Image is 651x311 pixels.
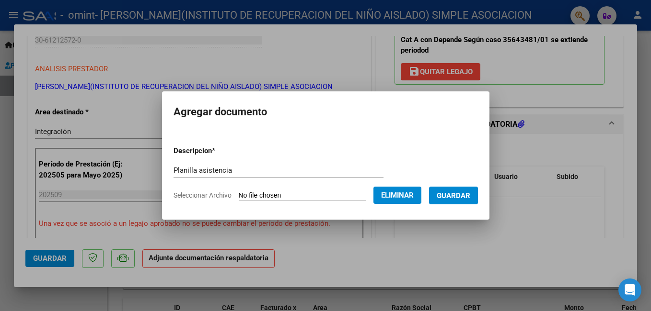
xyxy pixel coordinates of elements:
[373,187,421,204] button: Eliminar
[174,145,265,156] p: Descripcion
[174,191,232,199] span: Seleccionar Archivo
[174,103,478,121] h2: Agregar documento
[381,191,414,200] span: Eliminar
[437,191,470,200] span: Guardar
[429,187,478,204] button: Guardar
[618,278,641,301] div: Open Intercom Messenger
